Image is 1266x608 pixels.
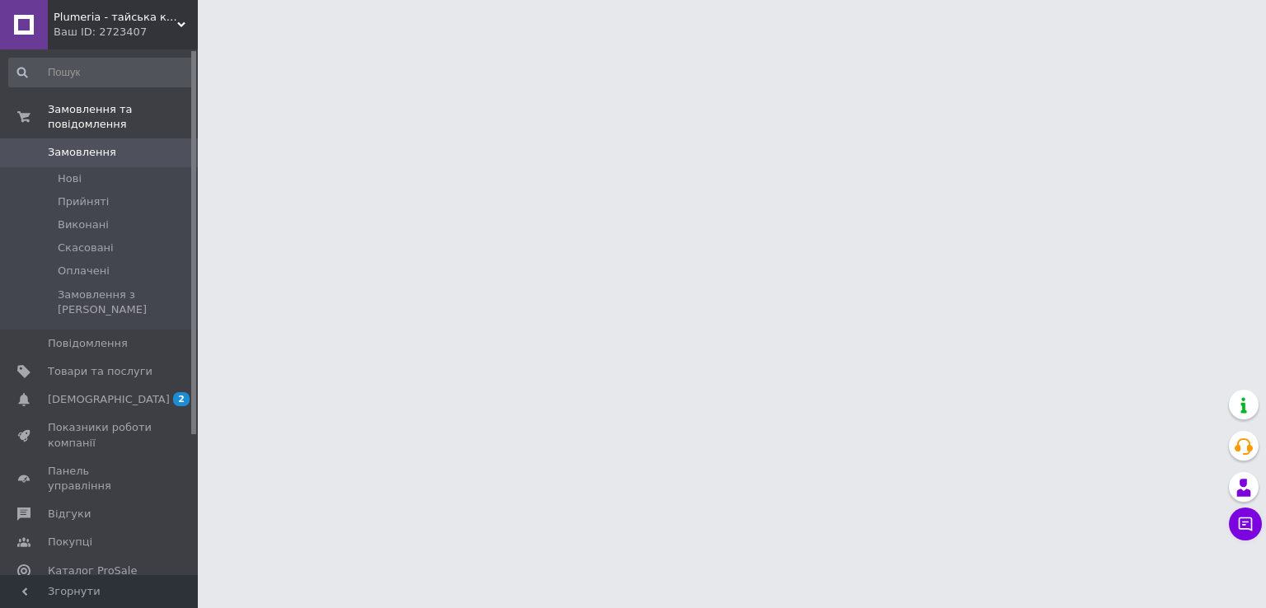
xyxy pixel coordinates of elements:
span: Замовлення з [PERSON_NAME] [58,288,193,317]
span: Покупці [48,535,92,550]
span: 2 [173,392,190,406]
span: [DEMOGRAPHIC_DATA] [48,392,170,407]
span: Каталог ProSale [48,564,137,578]
button: Чат з покупцем [1229,507,1262,540]
span: Виконані [58,217,109,232]
span: Товари та послуги [48,364,152,379]
span: Оплачені [58,264,110,278]
input: Пошук [8,58,195,87]
span: Скасовані [58,241,114,255]
span: Замовлення та повідомлення [48,102,198,132]
div: Ваш ID: 2723407 [54,25,198,40]
span: Прийняті [58,194,109,209]
span: Повідомлення [48,336,128,351]
span: Замовлення [48,145,116,160]
span: Показники роботи компанії [48,420,152,450]
span: Панель управління [48,464,152,493]
span: Нові [58,171,82,186]
span: Plumeria - тайська косметика і аптека [54,10,177,25]
span: Відгуки [48,507,91,521]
